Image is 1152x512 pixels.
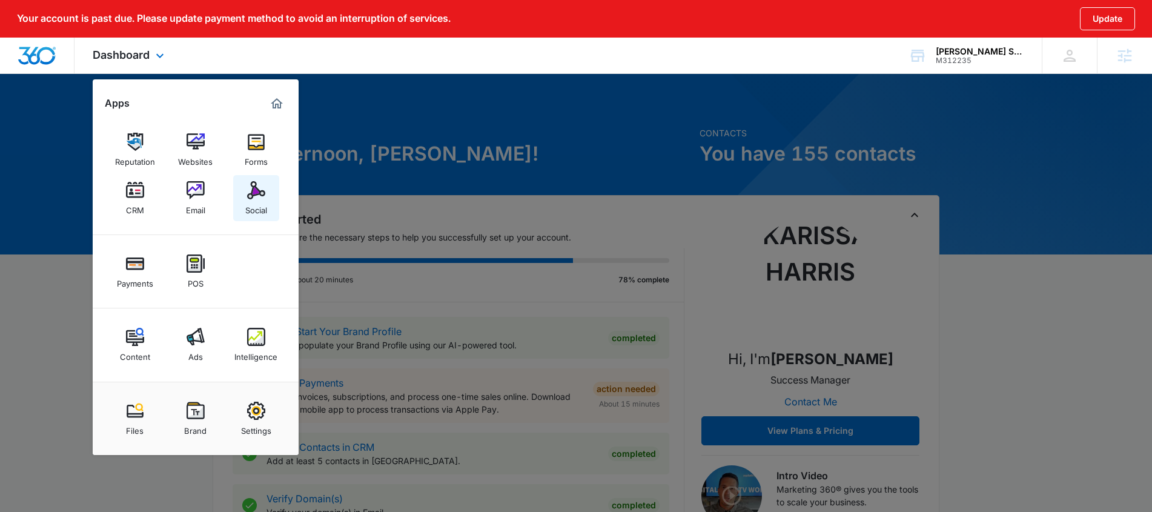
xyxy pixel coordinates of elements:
[112,127,158,173] a: Reputation
[233,322,279,368] a: Intelligence
[126,199,144,215] div: CRM
[178,151,213,167] div: Websites
[117,273,153,288] div: Payments
[241,420,271,436] div: Settings
[105,98,130,109] h2: Apps
[1080,7,1135,30] button: Update
[233,127,279,173] a: Forms
[120,346,150,362] div: Content
[173,175,219,221] a: Email
[74,38,185,73] div: Dashboard
[112,322,158,368] a: Content
[186,199,205,215] div: Email
[936,47,1024,56] div: account name
[936,56,1024,65] div: account id
[188,273,204,288] div: POS
[173,396,219,442] a: Brand
[93,48,150,61] span: Dashboard
[173,248,219,294] a: POS
[112,175,158,221] a: CRM
[234,346,277,362] div: Intelligence
[245,151,268,167] div: Forms
[173,127,219,173] a: Websites
[188,346,203,362] div: Ads
[112,396,158,442] a: Files
[245,199,267,215] div: Social
[17,13,451,24] p: Your account is past due. Please update payment method to avoid an interruption of services.
[267,94,286,113] a: Marketing 360® Dashboard
[233,396,279,442] a: Settings
[126,420,144,436] div: Files
[233,175,279,221] a: Social
[184,420,207,436] div: Brand
[173,322,219,368] a: Ads
[115,151,155,167] div: Reputation
[112,248,158,294] a: Payments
